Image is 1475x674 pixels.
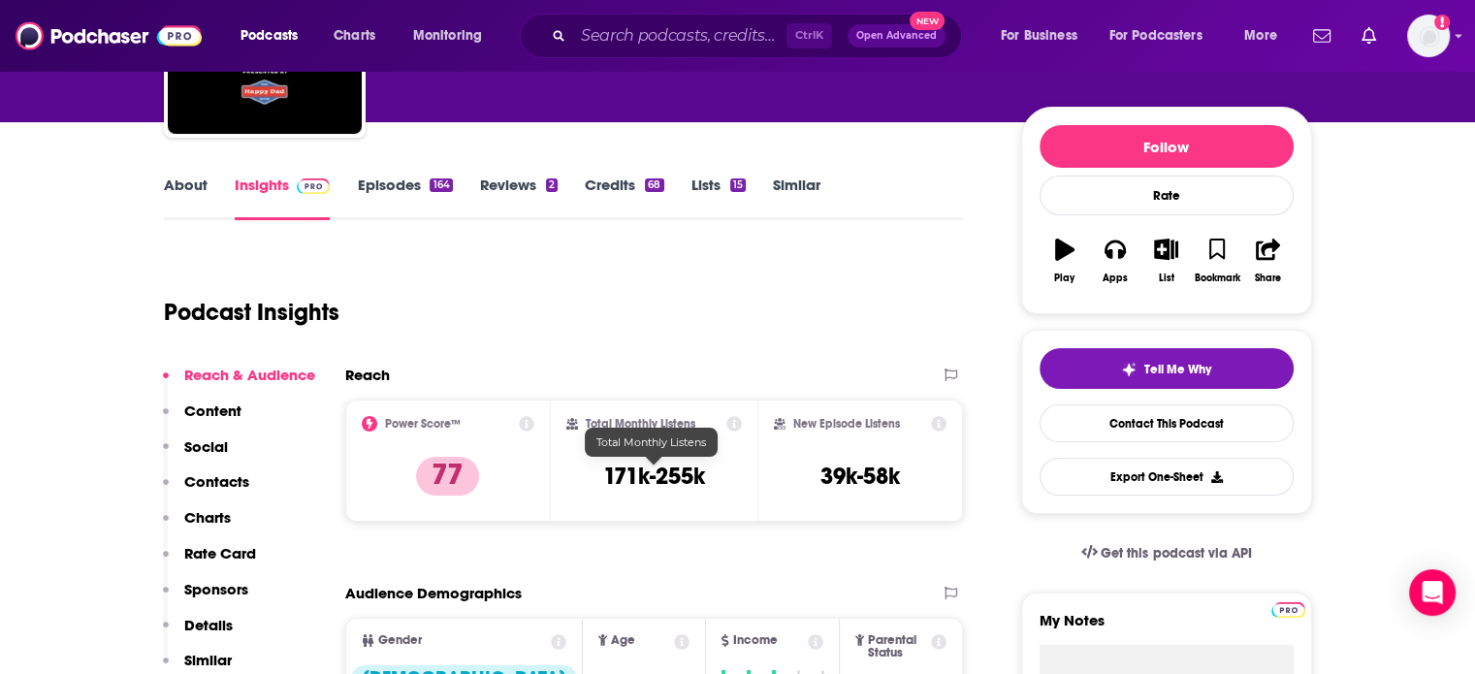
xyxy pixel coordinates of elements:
button: Sponsors [163,580,248,616]
div: 164 [430,178,452,192]
a: Show notifications dropdown [1354,19,1384,52]
button: Follow [1040,125,1294,168]
a: Pro website [1271,599,1305,618]
button: open menu [400,20,507,51]
button: tell me why sparkleTell Me Why [1040,348,1294,389]
h2: Audience Demographics [345,584,522,602]
a: Credits68 [585,176,663,220]
span: For Business [1001,22,1077,49]
h2: New Episode Listens [793,417,900,431]
button: open menu [1231,20,1301,51]
div: Rate [1040,176,1294,215]
span: New [910,12,945,30]
button: Contacts [163,472,249,508]
button: Share [1242,226,1293,296]
a: Get this podcast via API [1066,530,1267,577]
span: Monitoring [413,22,482,49]
button: open menu [1097,20,1231,51]
button: Apps [1090,226,1140,296]
h3: 171k-255k [603,462,705,491]
span: Logged in as smeizlik [1407,15,1450,57]
span: Total Monthly Listens [596,435,706,449]
img: Podchaser - Follow, Share and Rate Podcasts [16,17,202,54]
div: 15 [730,178,746,192]
span: Charts [334,22,375,49]
img: Podchaser Pro [297,178,331,194]
button: Open AdvancedNew [848,24,946,48]
button: Social [163,437,228,473]
button: Play [1040,226,1090,296]
span: For Podcasters [1109,22,1202,49]
div: 2 [546,178,558,192]
button: open menu [987,20,1102,51]
p: Reach & Audience [184,366,315,384]
button: Export One-Sheet [1040,458,1294,496]
span: Gender [378,634,422,647]
a: Contact This Podcast [1040,404,1294,442]
button: Charts [163,508,231,544]
p: 77 [416,457,479,496]
div: List [1159,273,1174,284]
button: open menu [227,20,323,51]
a: Reviews2 [480,176,558,220]
svg: Add a profile image [1434,15,1450,30]
p: Details [184,616,233,634]
span: Get this podcast via API [1101,545,1251,562]
a: Similar [773,176,820,220]
p: Rate Card [184,544,256,562]
img: tell me why sparkle [1121,362,1137,377]
a: Lists15 [691,176,746,220]
span: More [1244,22,1277,49]
h2: Reach [345,366,390,384]
button: Rate Card [163,544,256,580]
img: User Profile [1407,15,1450,57]
span: Open Advanced [856,31,937,41]
div: Search podcasts, credits, & more... [538,14,980,58]
label: My Notes [1040,611,1294,645]
span: Podcasts [240,22,298,49]
button: Show profile menu [1407,15,1450,57]
div: Share [1255,273,1281,284]
p: Contacts [184,472,249,491]
span: Age [611,634,635,647]
button: Details [163,616,233,652]
button: Bookmark [1192,226,1242,296]
h3: 39k-58k [820,462,900,491]
img: Podchaser Pro [1271,602,1305,618]
a: Show notifications dropdown [1305,19,1338,52]
span: Ctrl K [786,23,832,48]
a: Episodes164 [357,176,452,220]
button: Content [163,401,241,437]
div: Play [1054,273,1074,284]
div: Apps [1103,273,1128,284]
p: Social [184,437,228,456]
div: Bookmark [1194,273,1239,284]
span: Income [733,634,778,647]
p: Charts [184,508,231,527]
p: Content [184,401,241,420]
p: Similar [184,651,232,669]
button: Reach & Audience [163,366,315,401]
span: Parental Status [868,634,928,659]
p: Sponsors [184,580,248,598]
h2: Power Score™ [385,417,461,431]
div: 68 [645,178,663,192]
a: Charts [321,20,387,51]
h1: Podcast Insights [164,298,339,327]
button: List [1140,226,1191,296]
span: Tell Me Why [1144,362,1211,377]
input: Search podcasts, credits, & more... [573,20,786,51]
h2: Total Monthly Listens [586,417,695,431]
a: About [164,176,208,220]
a: InsightsPodchaser Pro [235,176,331,220]
div: Open Intercom Messenger [1409,569,1456,616]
